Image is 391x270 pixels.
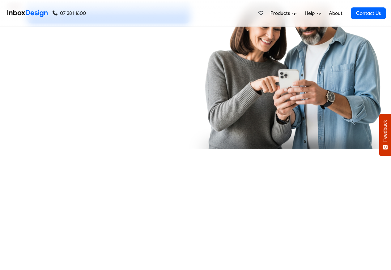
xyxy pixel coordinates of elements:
[327,7,344,19] a: About
[382,120,388,142] span: Feedback
[268,7,299,19] a: Products
[379,114,391,156] button: Feedback - Show survey
[302,7,324,19] a: Help
[305,10,317,17] span: Help
[270,10,292,17] span: Products
[351,7,386,19] a: Contact Us
[53,10,86,17] a: 07 281 1600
